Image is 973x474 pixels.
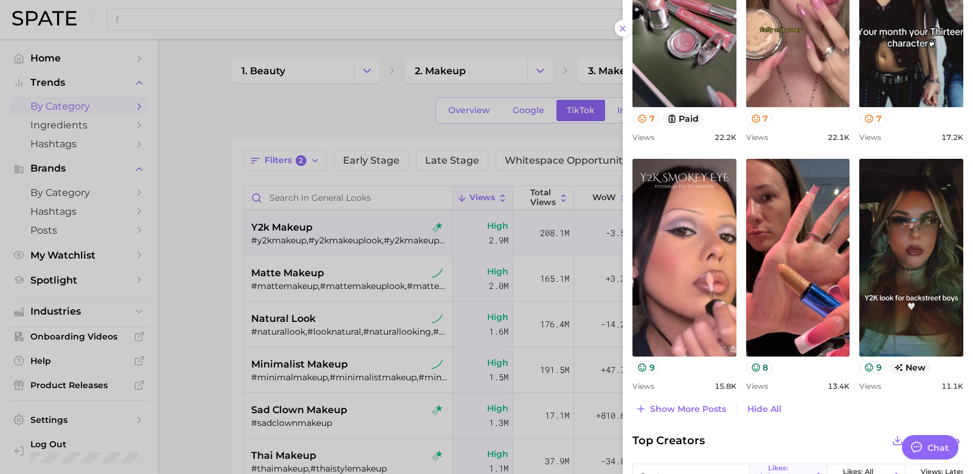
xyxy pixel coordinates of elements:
[828,382,850,391] span: 13.4k
[889,432,963,449] button: Export Data
[746,113,774,125] button: 7
[859,361,887,374] button: 9
[632,382,654,391] span: Views
[828,133,850,142] span: 22.1k
[662,113,704,125] button: paid
[632,361,660,374] button: 9
[747,404,781,414] span: Hide All
[859,133,881,142] span: Views
[746,361,774,374] button: 8
[746,133,768,142] span: Views
[632,133,654,142] span: Views
[889,361,931,374] span: new
[859,113,887,125] button: 7
[859,382,881,391] span: Views
[632,432,705,449] span: Top Creators
[715,382,736,391] span: 15.8k
[632,113,660,125] button: 7
[632,400,729,417] button: Show more posts
[746,382,768,391] span: Views
[941,133,963,142] span: 17.2k
[715,133,736,142] span: 22.2k
[650,404,726,414] span: Show more posts
[744,401,784,417] button: Hide All
[941,382,963,391] span: 11.1k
